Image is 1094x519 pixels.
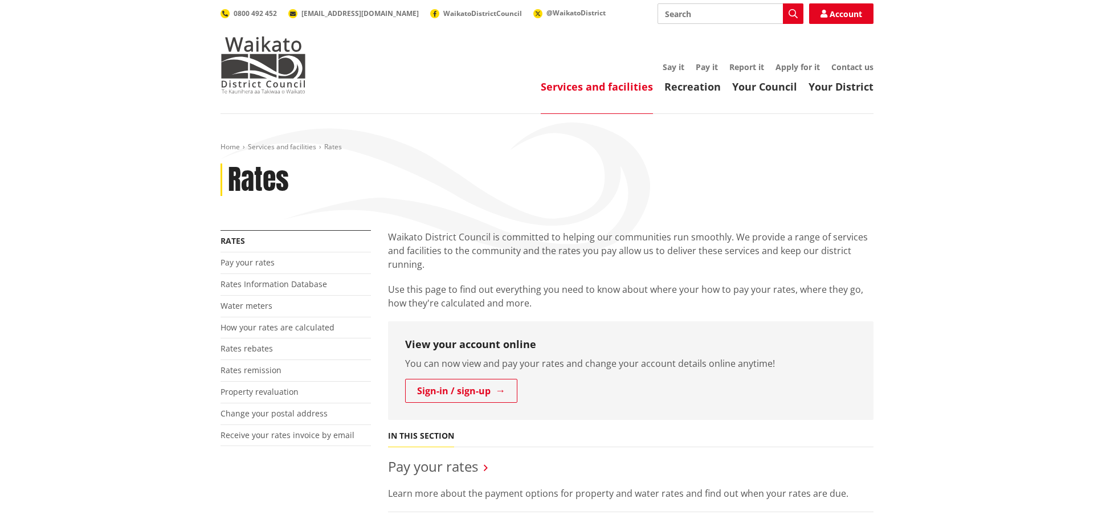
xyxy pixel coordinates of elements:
a: How your rates are calculated [221,322,334,333]
a: Report it [729,62,764,72]
a: Rates rebates [221,343,273,354]
p: Waikato District Council is committed to helping our communities run smoothly. We provide a range... [388,230,873,271]
a: Water meters [221,300,272,311]
a: WaikatoDistrictCouncil [430,9,522,18]
span: WaikatoDistrictCouncil [443,9,522,18]
input: Search input [658,3,803,24]
span: [EMAIL_ADDRESS][DOMAIN_NAME] [301,9,419,18]
a: Change your postal address [221,408,328,419]
a: Home [221,142,240,152]
a: Pay your rates [388,457,478,476]
a: Apply for it [775,62,820,72]
p: Use this page to find out everything you need to know about where your how to pay your rates, whe... [388,283,873,310]
a: Pay it [696,62,718,72]
a: Your Council [732,80,797,93]
a: @WaikatoDistrict [533,8,606,18]
a: Rates Information Database [221,279,327,289]
span: 0800 492 452 [234,9,277,18]
a: Pay your rates [221,257,275,268]
a: Property revaluation [221,386,299,397]
span: @WaikatoDistrict [546,8,606,18]
h3: View your account online [405,338,856,351]
a: Receive your rates invoice by email [221,430,354,440]
a: Services and facilities [541,80,653,93]
a: Sign-in / sign-up [405,379,517,403]
img: Waikato District Council - Te Kaunihera aa Takiwaa o Waikato [221,36,306,93]
a: Say it [663,62,684,72]
a: Rates [221,235,245,246]
a: Your District [809,80,873,93]
p: You can now view and pay your rates and change your account details online anytime! [405,357,856,370]
a: Recreation [664,80,721,93]
h1: Rates [228,164,289,197]
a: [EMAIL_ADDRESS][DOMAIN_NAME] [288,9,419,18]
a: Rates remission [221,365,281,375]
p: Learn more about the payment options for property and water rates and find out when your rates ar... [388,487,873,500]
nav: breadcrumb [221,142,873,152]
span: Rates [324,142,342,152]
h5: In this section [388,431,454,441]
a: Contact us [831,62,873,72]
a: Account [809,3,873,24]
a: 0800 492 452 [221,9,277,18]
a: Services and facilities [248,142,316,152]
